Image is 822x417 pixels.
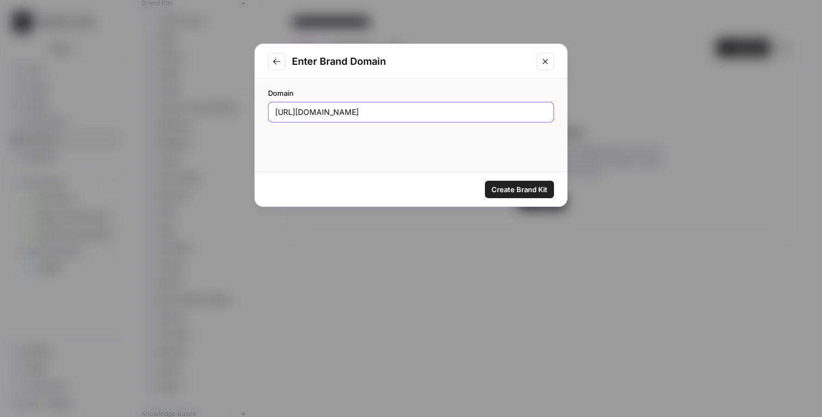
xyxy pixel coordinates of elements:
button: Go to previous step [268,53,285,70]
input: www.example.com [275,107,547,118]
button: Create Brand Kit [485,181,554,198]
button: Close modal [537,53,554,70]
label: Domain [268,88,554,99]
span: Create Brand Kit [491,184,547,195]
h2: Enter Brand Domain [292,54,530,69]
